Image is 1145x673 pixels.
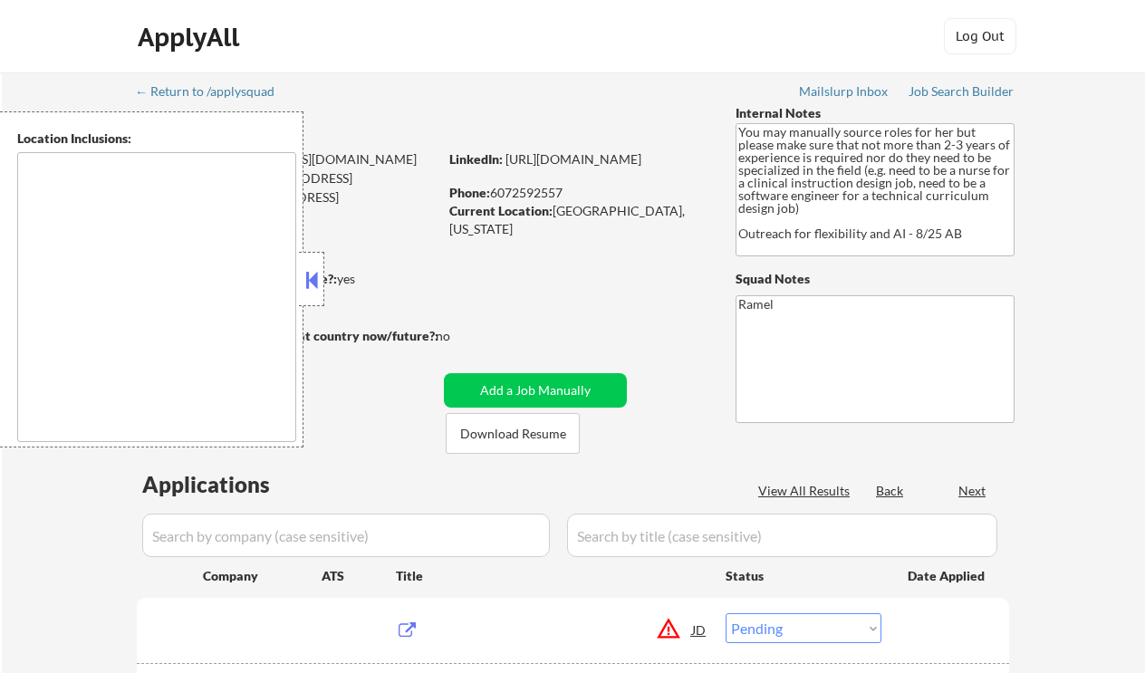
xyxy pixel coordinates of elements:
[322,567,396,585] div: ATS
[799,84,890,102] a: Mailslurp Inbox
[135,85,292,98] div: ← Return to /applysquad
[690,613,708,646] div: JD
[758,482,855,500] div: View All Results
[908,567,987,585] div: Date Applied
[436,327,487,345] div: no
[736,104,1015,122] div: Internal Notes
[138,22,245,53] div: ApplyAll
[876,482,905,500] div: Back
[449,202,706,237] div: [GEOGRAPHIC_DATA], [US_STATE]
[449,184,706,202] div: 6072592557
[449,203,553,218] strong: Current Location:
[449,185,490,200] strong: Phone:
[142,474,322,495] div: Applications
[909,85,1015,98] div: Job Search Builder
[446,413,580,454] button: Download Resume
[944,18,1016,54] button: Log Out
[449,151,503,167] strong: LinkedIn:
[736,270,1015,288] div: Squad Notes
[958,482,987,500] div: Next
[17,130,296,148] div: Location Inclusions:
[656,616,681,641] button: warning_amber
[799,85,890,98] div: Mailslurp Inbox
[505,151,641,167] a: [URL][DOMAIN_NAME]
[726,559,881,591] div: Status
[142,514,550,557] input: Search by company (case sensitive)
[203,567,322,585] div: Company
[567,514,997,557] input: Search by title (case sensitive)
[909,84,1015,102] a: Job Search Builder
[135,84,292,102] a: ← Return to /applysquad
[444,373,627,408] button: Add a Job Manually
[396,567,708,585] div: Title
